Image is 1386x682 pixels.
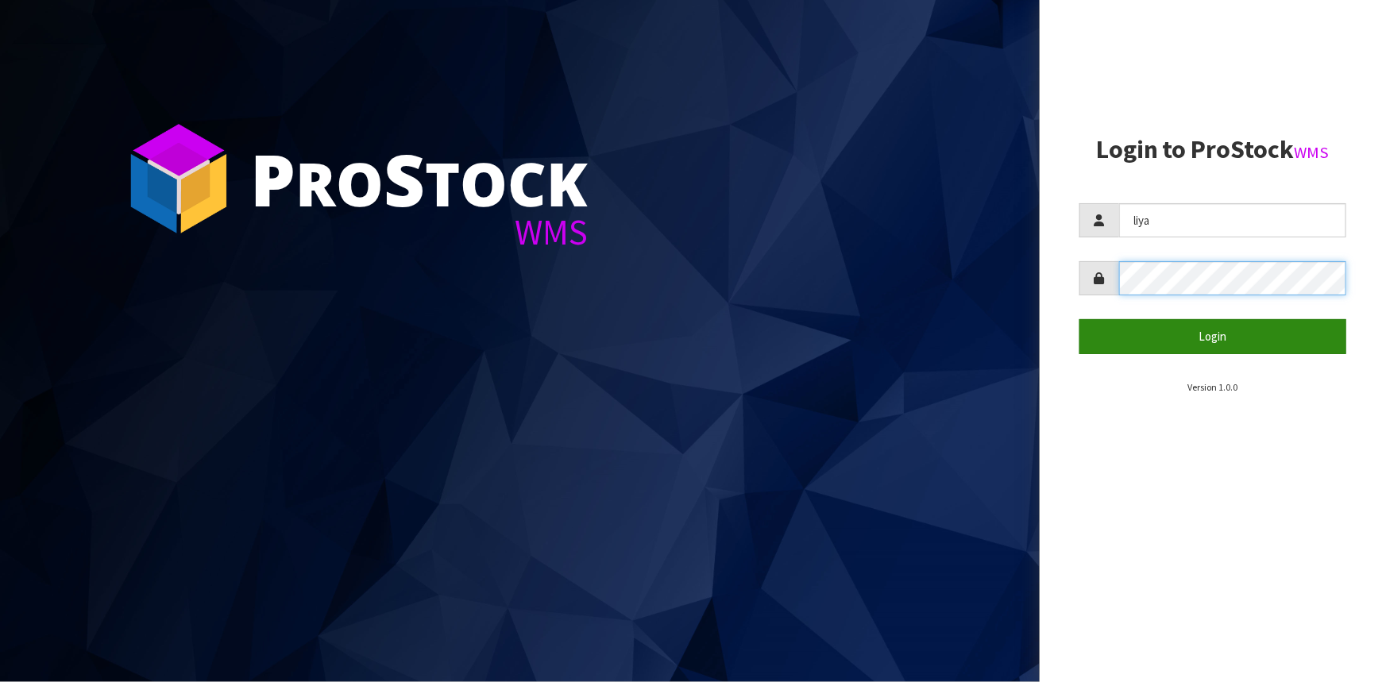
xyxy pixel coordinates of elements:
small: WMS [1295,142,1330,163]
button: Login [1079,319,1346,353]
span: P [250,130,295,227]
div: ro tock [250,143,588,214]
small: Version 1.0.0 [1187,381,1237,393]
div: WMS [250,214,588,250]
span: S [384,130,425,227]
img: ProStock Cube [119,119,238,238]
h2: Login to ProStock [1079,136,1346,164]
input: Username [1119,203,1346,237]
